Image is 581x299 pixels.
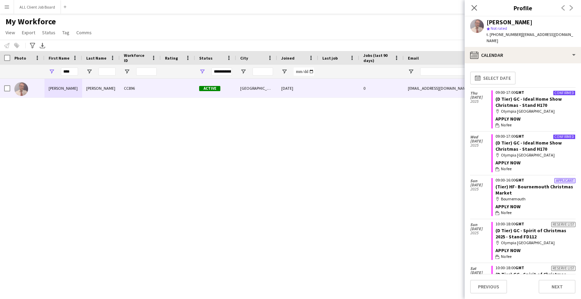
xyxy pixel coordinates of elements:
[495,108,576,114] div: Olympia [GEOGRAPHIC_DATA]
[470,72,516,85] button: Select date
[539,280,576,294] button: Next
[470,271,491,275] span: [DATE]
[62,29,69,36] span: Tag
[281,68,287,75] button: Open Filter Menu
[495,227,566,240] a: (D Tier) GC - Spirit of Christmas 2025 - Stand FD112
[465,3,581,12] h3: Profile
[515,90,524,95] span: GMT
[495,247,576,253] div: APPLY NOW
[495,266,576,270] div: 10:00-18:00
[199,55,212,61] span: Status
[76,29,92,36] span: Comms
[124,68,130,75] button: Open Filter Menu
[49,55,69,61] span: First Name
[495,222,576,226] div: 10:00-18:00
[487,32,573,43] span: | [EMAIL_ADDRESS][DOMAIN_NAME]
[39,28,58,37] a: Status
[470,143,491,147] span: 2025
[470,139,491,143] span: [DATE]
[495,116,576,122] div: APPLY NOW
[470,99,491,103] span: 2025
[470,95,491,99] span: [DATE]
[253,67,273,76] input: City Filter Input
[82,79,120,98] div: [PERSON_NAME]
[495,178,576,182] div: 09:00-16:00
[165,55,178,61] span: Rating
[277,79,318,98] div: [DATE]
[14,82,28,96] img: Glen Chapman
[124,53,149,63] span: Workforce ID
[501,122,512,128] span: No fee
[359,79,404,98] div: 0
[240,68,246,75] button: Open Filter Menu
[408,55,419,61] span: Email
[470,231,491,235] span: 2025
[515,265,524,270] span: GMT
[470,227,491,231] span: [DATE]
[86,55,106,61] span: Last Name
[470,135,491,139] span: Wed
[495,184,573,196] a: (Tier) HF- Bournemouth Christmas Market
[495,196,576,202] div: Bournemouth
[5,29,15,36] span: View
[294,67,314,76] input: Joined Filter Input
[465,47,581,63] div: Calendar
[553,134,576,139] div: Confirmed
[495,152,576,158] div: Olympia [GEOGRAPHIC_DATA]
[199,68,205,75] button: Open Filter Menu
[551,266,576,271] div: Reserve list
[120,79,161,98] div: CC896
[495,96,562,108] a: (D Tier) GC - Ideal Home Show Christmas - Stand H170
[495,134,576,138] div: 09:00-17:00
[49,68,55,75] button: Open Filter Menu
[408,68,414,75] button: Open Filter Menu
[363,53,391,63] span: Jobs (last 90 days)
[5,16,56,27] span: My Workforce
[515,177,524,183] span: GMT
[487,19,532,25] div: [PERSON_NAME]
[495,160,576,166] div: APPLY NOW
[42,29,55,36] span: Status
[22,29,35,36] span: Export
[470,183,491,187] span: [DATE]
[61,67,78,76] input: First Name Filter Input
[38,41,47,50] app-action-btn: Export XLSX
[470,187,491,191] span: 2025
[199,86,220,91] span: Active
[491,26,507,31] span: Not rated
[495,90,576,95] div: 09:00-17:00
[470,223,491,227] span: Sun
[236,79,277,98] div: [GEOGRAPHIC_DATA][PERSON_NAME]
[240,55,248,61] span: City
[470,266,491,271] span: Sat
[470,280,507,294] button: Previous
[487,32,522,37] span: t. [PHONE_NUMBER]
[322,55,338,61] span: Last job
[404,79,541,98] div: [EMAIL_ADDRESS][DOMAIN_NAME]
[44,79,82,98] div: [PERSON_NAME]
[554,178,576,183] div: Applicant
[74,28,94,37] a: Comms
[515,134,524,139] span: GMT
[501,253,512,260] span: No fee
[420,67,537,76] input: Email Filter Input
[553,90,576,96] div: Confirmed
[281,55,295,61] span: Joined
[495,140,562,152] a: (D Tier) GC - Ideal Home Show Christmas - Stand H170
[136,67,157,76] input: Workforce ID Filter Input
[28,41,37,50] app-action-btn: Advanced filters
[14,0,61,14] button: ALL Client Job Board
[495,240,576,246] div: Olympia [GEOGRAPHIC_DATA]
[19,28,38,37] a: Export
[470,91,491,95] span: Thu
[470,179,491,183] span: Sun
[495,271,566,284] a: (D Tier) GC - Spirit of Christmas 2025 - Stand FD112
[495,203,576,210] div: APPLY NOW
[515,221,524,226] span: GMT
[86,68,92,75] button: Open Filter Menu
[60,28,72,37] a: Tag
[99,67,116,76] input: Last Name Filter Input
[551,222,576,227] div: Reserve list
[3,28,18,37] a: View
[501,210,512,216] span: No fee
